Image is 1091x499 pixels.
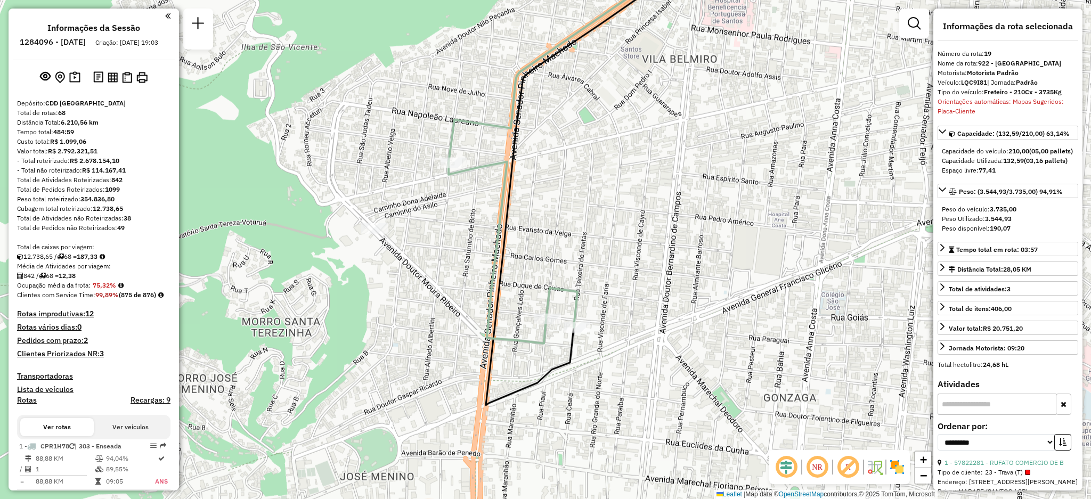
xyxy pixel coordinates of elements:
[1003,265,1031,273] span: 28,05 KM
[17,323,170,332] h4: Rotas vários dias:
[17,385,170,394] h4: Lista de veículos
[160,443,166,449] em: Rota exportada
[134,70,150,85] button: Imprimir Rotas
[938,242,1078,256] a: Tempo total em rota: 03:57
[35,464,95,475] td: 1
[154,476,168,487] td: ANS
[774,454,799,480] span: Ocultar deslocamento
[938,78,1078,87] div: Veículo:
[957,129,1070,137] span: Capacidade: (132,59/210,00) 63,14%
[50,137,86,145] strong: R$ 1.099,06
[158,455,165,462] i: Rota otimizada
[949,304,1012,314] div: Total de itens:
[915,452,931,468] a: Zoom in
[17,175,170,185] div: Total de Atividades Roteirizadas:
[19,442,121,450] span: 1 -
[20,418,94,436] button: Ver rotas
[105,453,154,464] td: 94,04%
[915,468,931,484] a: Zoom out
[938,321,1078,335] a: Valor total:R$ 20.751,20
[938,420,1078,432] label: Ordenar por:
[987,78,1038,86] span: | Jornada:
[39,273,46,279] i: Total de rotas
[131,396,170,405] h4: Recargas: 9
[85,309,94,318] strong: 12
[938,379,1078,389] h4: Atividades
[100,253,105,260] i: Meta Caixas/viagem: 153,10 Diferença: 34,23
[19,476,25,487] td: =
[983,324,1023,332] strong: R$ 20.751,20
[19,464,25,475] td: /
[984,88,1062,96] strong: Freteiro - 210Cx - 3735Kg
[91,69,105,86] button: Logs desbloquear sessão
[17,146,170,156] div: Valor total:
[17,194,170,204] div: Peso total roteirizado:
[105,464,154,475] td: 89,55%
[17,108,170,118] div: Total de rotas:
[165,10,170,22] a: Clique aqui para minimizar o painel
[25,466,31,472] i: Total de Atividades
[978,59,1061,67] strong: 922 - [GEOGRAPHIC_DATA]
[1008,147,1029,155] strong: 210,00
[1029,147,1073,155] strong: (05,00 pallets)
[47,23,140,33] h4: Informações da Sessão
[361,223,388,234] div: Atividade não roteirizada - SUPERMERCADO VARANDA
[95,466,103,472] i: % de utilização da cubagem
[1007,285,1011,293] strong: 3
[804,454,830,480] span: Ocultar NR
[75,442,121,450] span: | 303 - Enseada
[17,271,170,281] div: 842 / 68 =
[717,490,742,498] a: Leaflet
[124,214,131,222] strong: 38
[949,324,1023,333] div: Valor total:
[938,261,1078,276] a: Distância Total:28,05 KM
[942,224,1074,233] div: Peso disponível:
[938,340,1078,355] a: Jornada Motorista: 09:20
[17,253,23,260] i: Cubagem total roteirizado
[95,291,119,299] strong: 99,89%
[920,453,927,466] span: +
[961,78,987,86] strong: LQC9I81
[17,242,170,252] div: Total de caixas por viagem:
[111,176,123,184] strong: 842
[94,418,167,436] button: Ver veículos
[17,291,95,299] span: Clientes com Service Time:
[903,13,925,34] a: Exibir filtros
[938,487,1078,496] div: Bairro: MARAPE (SANTOS / SP)
[17,118,170,127] div: Distância Total:
[38,69,53,86] button: Exibir sessão original
[91,38,162,47] div: Criação: [DATE] 19:03
[985,215,1012,223] strong: 3.544,93
[959,187,1063,195] span: Peso: (3.544,93/3.735,00) 94,91%
[59,272,76,280] strong: 12,38
[942,146,1074,156] div: Capacidade do veículo:
[105,185,120,193] strong: 1099
[938,142,1078,179] div: Capacidade: (132,59/210,00) 63,14%
[119,291,156,299] strong: (875 de 876)
[48,147,97,155] strong: R$ 2.792.321,51
[942,166,1074,175] div: Espaço livre:
[158,292,164,298] em: Rotas cross docking consideradas
[979,166,996,174] strong: 77,41
[188,13,209,37] a: Nova sessão e pesquisa
[120,70,134,85] button: Visualizar Romaneio
[938,59,1078,68] div: Nome da rota:
[949,265,1031,274] div: Distância Total:
[1016,78,1038,86] strong: Padrão
[1054,434,1071,451] button: Ordem crescente
[57,253,64,260] i: Total de rotas
[95,478,101,485] i: Tempo total em rota
[17,185,170,194] div: Total de Pedidos Roteirizados:
[53,128,74,136] strong: 484:59
[949,285,1011,293] span: Total de atividades:
[67,69,83,86] button: Painel de Sugestão
[942,156,1074,166] div: Capacidade Utilizada:
[983,361,1008,369] strong: 24,68 hL
[744,490,745,498] span: |
[93,204,123,212] strong: 12.738,65
[17,204,170,214] div: Cubagem total roteirizado:
[17,396,37,405] a: Rotas
[117,224,125,232] strong: 49
[61,118,99,126] strong: 6.210,56 km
